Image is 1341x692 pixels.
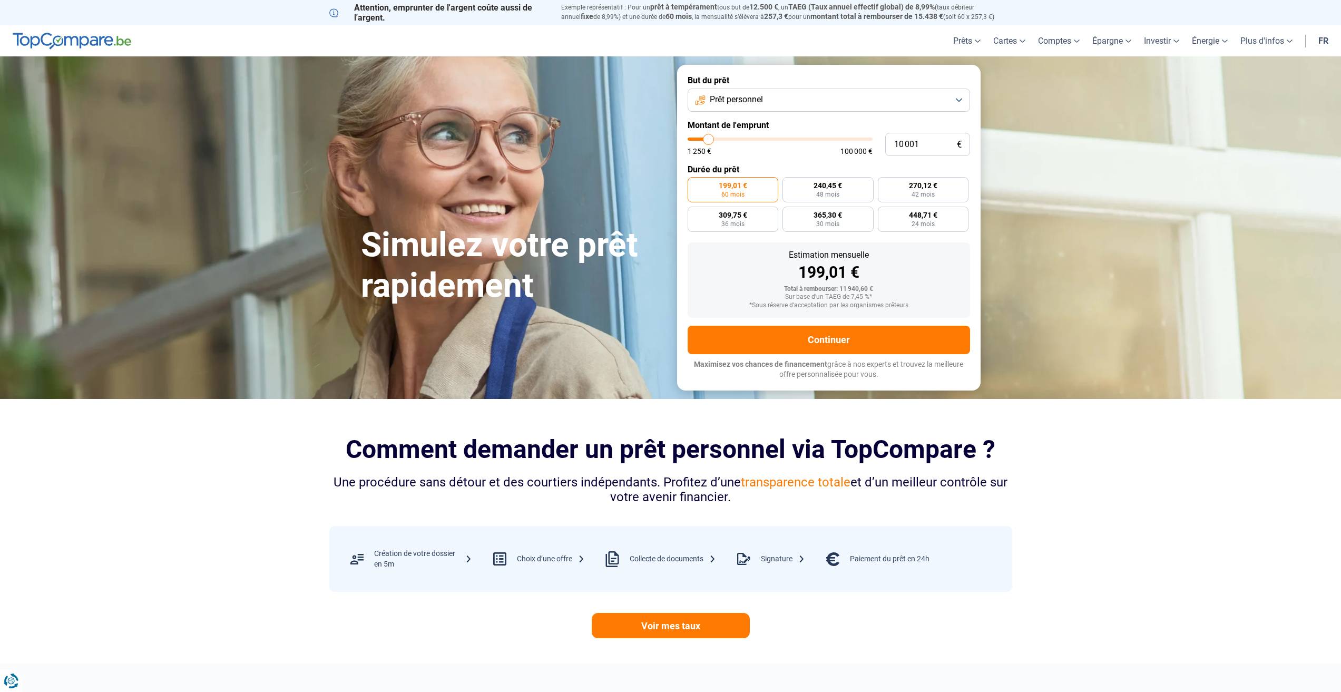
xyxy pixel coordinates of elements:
a: Énergie [1186,25,1234,56]
label: Durée du prêt [688,164,970,174]
span: prêt à tempérament [650,3,717,11]
span: Prêt personnel [710,94,763,105]
a: Épargne [1086,25,1138,56]
div: Signature [761,554,805,564]
span: € [957,140,962,149]
span: 309,75 € [719,211,747,219]
a: Voir mes taux [592,613,750,638]
span: 100 000 € [840,148,873,155]
span: 42 mois [912,191,935,198]
span: 257,3 € [764,12,788,21]
span: montant total à rembourser de 15.438 € [810,12,943,21]
p: grâce à nos experts et trouvez la meilleure offre personnalisée pour vous. [688,359,970,380]
span: 448,71 € [909,211,937,219]
h2: Comment demander un prêt personnel via TopCompare ? [329,435,1012,464]
label: But du prêt [688,75,970,85]
span: 12.500 € [749,3,778,11]
a: Cartes [987,25,1032,56]
span: Maximisez vos chances de financement [694,360,827,368]
p: Exemple représentatif : Pour un tous but de , un (taux débiteur annuel de 8,99%) et une durée de ... [561,3,1012,22]
label: Montant de l'emprunt [688,120,970,130]
h1: Simulez votre prêt rapidement [361,225,664,306]
div: Création de votre dossier en 5m [374,549,472,569]
span: 199,01 € [719,182,747,189]
a: fr [1312,25,1335,56]
a: Prêts [947,25,987,56]
button: Prêt personnel [688,89,970,112]
div: Estimation mensuelle [696,251,962,259]
span: 240,45 € [814,182,842,189]
span: 60 mois [665,12,692,21]
div: Total à rembourser: 11 940,60 € [696,286,962,293]
a: Plus d'infos [1234,25,1299,56]
div: 199,01 € [696,265,962,280]
span: 1 250 € [688,148,711,155]
div: *Sous réserve d'acceptation par les organismes prêteurs [696,302,962,309]
div: Paiement du prêt en 24h [850,554,929,564]
span: 30 mois [816,221,839,227]
span: TAEG (Taux annuel effectif global) de 8,99% [788,3,935,11]
img: TopCompare [13,33,131,50]
span: 270,12 € [909,182,937,189]
p: Attention, emprunter de l'argent coûte aussi de l'argent. [329,3,549,23]
span: 48 mois [816,191,839,198]
span: 24 mois [912,221,935,227]
div: Choix d’une offre [517,554,585,564]
button: Continuer [688,326,970,354]
span: transparence totale [741,475,850,490]
span: fixe [581,12,593,21]
span: 36 mois [721,221,745,227]
div: Une procédure sans détour et des courtiers indépendants. Profitez d’une et d’un meilleur contrôle... [329,475,1012,505]
a: Investir [1138,25,1186,56]
div: Collecte de documents [630,554,716,564]
div: Sur base d'un TAEG de 7,45 %* [696,294,962,301]
span: 365,30 € [814,211,842,219]
a: Comptes [1032,25,1086,56]
span: 60 mois [721,191,745,198]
